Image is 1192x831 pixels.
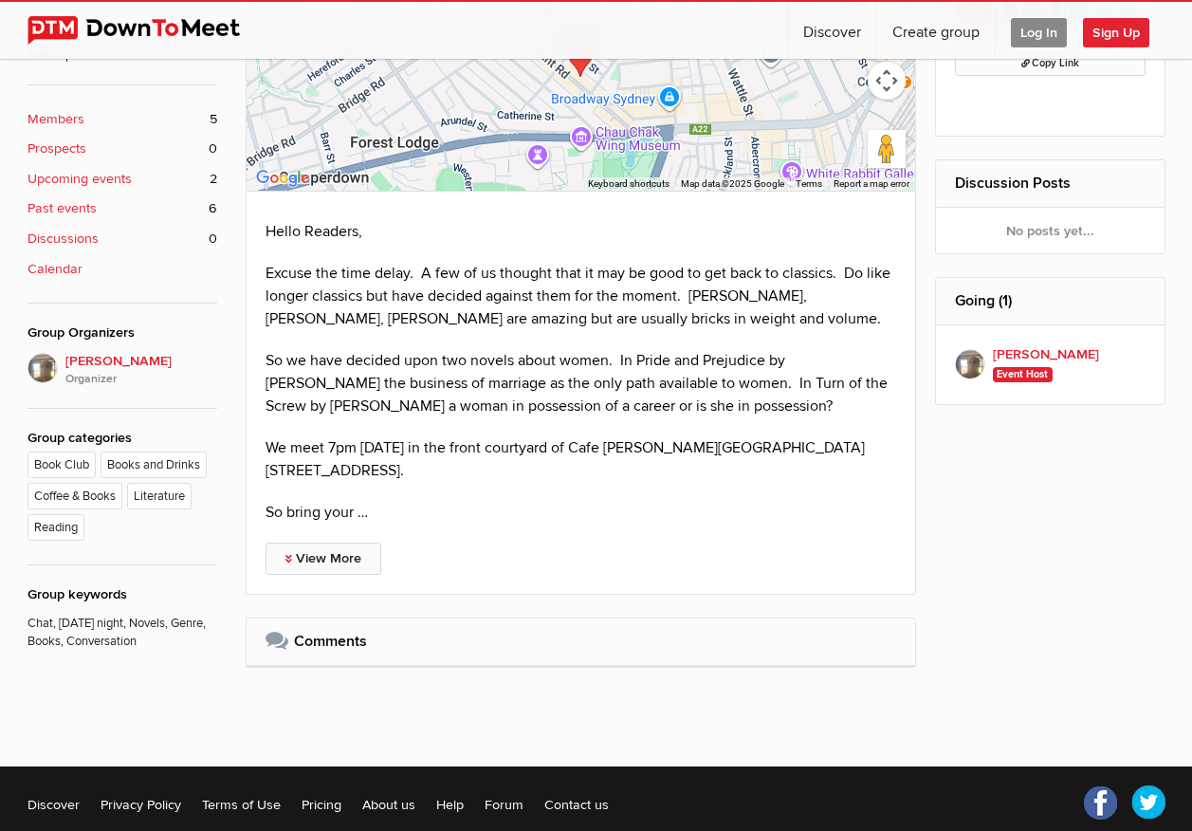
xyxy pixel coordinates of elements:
[266,349,897,417] p: So we have decided upon two novels about women. In Pride and Prejudice by [PERSON_NAME] the busin...
[955,51,1146,76] button: Copy Link
[28,584,217,605] div: Group keywords
[210,169,217,190] span: 2
[993,367,1053,382] span: Event Host
[28,229,217,249] a: Discussions 0
[544,795,609,814] a: Contact us
[588,177,669,191] button: Keyboard shortcuts
[266,543,381,575] a: View More
[210,109,217,130] span: 5
[209,198,217,219] span: 6
[101,795,181,814] a: Privacy Policy
[993,344,1099,365] b: [PERSON_NAME]
[955,174,1071,193] a: Discussion Posts
[485,795,523,814] a: Forum
[28,109,84,130] b: Members
[251,166,314,191] a: Open this area in Google Maps (opens a new window)
[681,178,784,189] span: Map data ©2025 Google
[955,278,1146,323] h2: Going (1)
[28,198,97,219] b: Past events
[266,220,897,243] p: Hello Readers,
[28,109,217,130] a: Members 5
[209,138,217,159] span: 0
[28,229,99,249] b: Discussions
[1131,785,1165,820] a: Twitter
[796,178,822,189] a: Terms (opens in new tab)
[955,344,1146,385] a: [PERSON_NAME] Event Host
[1084,785,1118,820] a: Facebook
[28,605,217,652] p: Chat, [DATE] night, Novels, Genre, Books, Conversation
[834,178,909,189] a: Report a map error
[28,169,217,190] a: Upcoming events 2
[436,795,464,814] a: Help
[28,169,132,190] b: Upcoming events
[955,349,985,379] img: Njal H
[28,353,217,389] a: [PERSON_NAME]Organizer
[28,259,217,280] a: Calendar
[28,198,217,219] a: Past events 6
[65,371,217,388] i: Organizer
[1083,2,1164,59] a: Sign Up
[1083,18,1149,47] span: Sign Up
[302,795,341,814] a: Pricing
[28,138,86,159] b: Prospects
[28,428,217,449] div: Group categories
[28,353,58,383] img: Njal H
[868,62,906,100] button: Map camera controls
[251,166,314,191] img: Google
[788,2,876,59] a: Discover
[266,436,897,482] p: We meet 7pm [DATE] in the front courtyard of Cafe [PERSON_NAME][GEOGRAPHIC_DATA][STREET_ADDRESS].
[266,262,897,330] p: Excuse the time delay. A few of us thought that it may be good to get back to classics. Do like l...
[209,229,217,249] span: 0
[362,795,415,814] a: About us
[28,259,83,280] b: Calendar
[868,130,906,168] button: Drag Pegman onto the map to open Street View
[936,208,1164,253] div: No posts yet...
[266,501,897,524] p: So bring your …
[996,2,1082,59] a: Log In
[28,795,80,814] a: Discover
[266,619,897,664] h2: Comments
[1021,57,1079,69] span: Copy Link
[65,351,217,389] span: [PERSON_NAME]
[28,323,217,343] div: Group Organizers
[28,16,269,45] img: DownToMeet
[28,138,217,159] a: Prospects 0
[877,2,995,59] a: Create group
[202,795,281,814] a: Terms of Use
[1011,18,1067,47] span: Log In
